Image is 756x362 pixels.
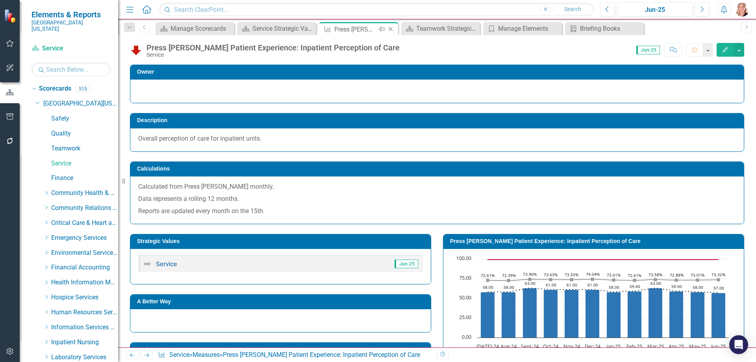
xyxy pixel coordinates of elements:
[630,284,640,289] text: 59.00
[51,338,118,347] a: Inpatient Nursing
[51,353,118,362] a: Laboratory Services
[137,166,740,172] h3: Calculations
[138,193,736,205] p: Data represents a rolling 12 months.
[239,24,314,33] a: Service Strategic Value Dashboard
[525,280,535,286] text: 63.00
[138,205,736,216] p: Reports are updated every month on the 15th.
[146,52,400,58] div: Service
[4,9,18,23] img: ClearPoint Strategy
[710,343,726,350] text: Jun-25
[462,333,471,340] text: 0.00
[138,182,736,193] p: Calculated from Press [PERSON_NAME] monthly.
[51,174,118,183] a: Finance
[334,24,376,34] div: Press [PERSON_NAME] Patient Experience: Inpatient Perception of Care
[543,343,559,350] text: Oct-24
[51,293,118,302] a: Hospice Services
[31,19,110,32] small: [GEOGRAPHIC_DATA][US_STATE]
[395,260,418,268] span: Jun-25
[486,258,720,261] g: Goal, series 3 of 4. Line with 12 data points.
[31,10,110,19] span: Elements & Reports
[450,238,740,244] h3: Press [PERSON_NAME] Patient Experience: Inpatient Perception of Care
[585,343,601,350] text: Dec-24
[528,278,532,281] path: Sept-24, 73.9. Top Box .
[51,219,118,228] a: Critical Care & Heart and Vascular Services
[712,272,725,277] text: 73.32%
[481,288,726,338] g: Percentile Rank, series 2 of 4. Bar series with 12 bars.
[523,271,537,277] text: 73.90%
[654,278,657,281] path: Mar-25, 73.58. Top Box .
[607,292,621,338] path: Jan-25, 58. Percentile Rank.
[252,24,314,33] div: Service Strategic Value Dashboard
[586,290,600,338] path: Dec-24, 61. Percentile Rank.
[675,278,678,282] path: Apr-25, 72.88. Top Box .
[138,134,736,143] p: Overall perception of care for inpatient units.
[39,84,71,93] a: Scorecards
[146,43,400,52] div: Press [PERSON_NAME] Patient Experience: Inpatient Perception of Care
[157,24,232,33] a: Manage Scorecards
[51,323,118,332] a: Information Services Team
[137,117,740,123] h3: Description
[729,335,748,354] div: Open Intercom Messenger
[51,144,118,153] a: Teamwork
[649,288,663,338] path: Mar-25, 63. Percentile Rank.
[75,85,91,92] div: 515
[476,343,499,350] text: [DATE]-24
[502,292,516,338] path: Aug-24, 58. Percentile Rank.
[156,260,177,268] a: Service
[565,272,578,277] text: 73.55%
[459,294,471,301] text: 50.00
[521,343,539,350] text: Sept-24
[609,284,619,290] text: 58.00
[137,238,427,244] h3: Strategic Values
[564,6,581,12] span: Search
[693,284,703,290] text: 58.00
[31,44,110,53] a: Service
[587,282,598,288] text: 61.00
[403,24,478,33] a: Teamwork Strategic Value Dashboard
[483,284,493,290] text: 58.00
[647,343,664,350] text: Mar-25
[523,288,537,338] path: Sept-24, 63. Percentile Rank.
[580,24,642,33] div: Briefing Books
[137,69,740,75] h3: Owner
[546,282,556,288] text: 61.00
[502,273,516,278] text: 72.39%
[456,254,471,262] text: 100.00
[498,24,560,33] div: Manage Elements
[620,5,690,15] div: Jun-25
[544,290,558,338] path: Oct-24, 61. Percentile Rank.
[486,278,720,282] g: Top Box , series 4 of 4. Line with 12 data points.
[612,278,615,282] path: Jan-25, 73.01. Top Box .
[696,278,699,282] path: May-25, 73.01. Top Box .
[459,314,471,321] text: 25.00
[169,351,189,358] a: Service
[158,351,431,360] div: » »
[649,272,662,277] text: 73.58%
[570,278,573,281] path: Nov-24, 73.55. Top Box .
[669,343,684,350] text: Apr-25
[500,343,517,350] text: Aug-24
[617,2,693,17] button: Jun-25
[735,2,749,17] img: Tiffany LaCoste
[549,278,552,281] path: Oct-24, 73.63. Top Box .
[553,4,592,15] button: Search
[51,308,118,317] a: Human Resources Services
[51,114,118,123] a: Safety
[607,272,621,278] text: 73.01%
[459,274,471,281] text: 75.00
[51,278,118,287] a: Health Information Management Services
[51,204,118,213] a: Community Relations Services
[51,129,118,138] a: Quality
[137,299,427,304] h3: A Better Way
[586,271,600,277] text: 74.04%
[628,291,642,338] path: Feb-25, 59. Percentile Rank.
[626,343,642,350] text: Feb-25
[691,292,705,338] path: May-25, 58. Percentile Rank.
[669,291,684,338] path: Apr-25, 59. Percentile Rank.
[416,24,478,33] div: Teamwork Strategic Value Dashboard
[507,279,510,282] path: Aug-24, 72.39. Top Box .
[51,263,118,272] a: Financial Accounting
[193,351,220,358] a: Measures
[712,293,726,338] path: Jun-25, 57. Percentile Rank.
